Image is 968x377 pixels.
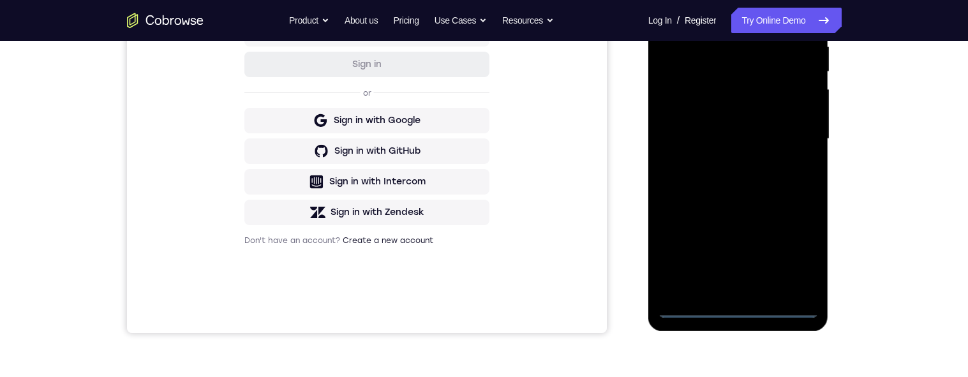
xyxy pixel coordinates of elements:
p: Don't have an account? [117,330,362,340]
button: Resources [502,8,554,33]
a: Try Online Demo [731,8,841,33]
div: Sign in with Intercom [202,270,299,283]
a: Create a new account [216,330,306,339]
button: Sign in with Google [117,202,362,228]
p: or [234,182,247,193]
div: Sign in with GitHub [207,239,294,252]
a: Register [685,8,716,33]
button: Sign in with Intercom [117,263,362,289]
button: Use Cases [435,8,487,33]
a: Pricing [393,8,419,33]
button: Product [289,8,329,33]
div: Sign in with Zendesk [204,300,297,313]
a: About us [345,8,378,33]
div: Sign in with Google [207,209,294,221]
a: Go to the home page [127,13,204,28]
span: / [677,13,680,28]
button: Sign in with Zendesk [117,294,362,320]
a: Log In [648,8,672,33]
button: Sign in with GitHub [117,233,362,258]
